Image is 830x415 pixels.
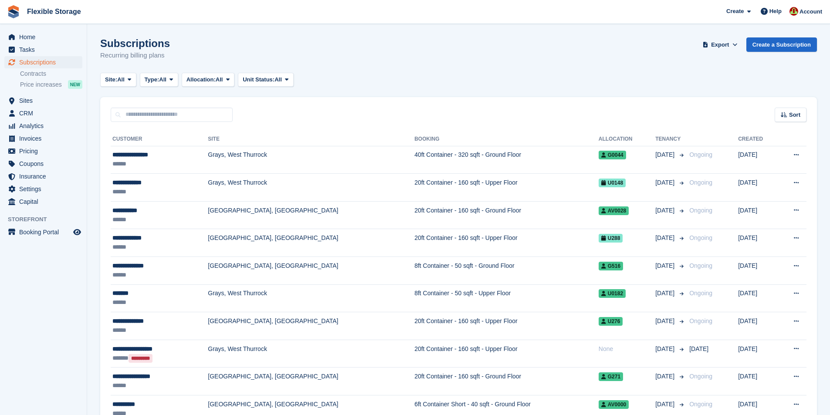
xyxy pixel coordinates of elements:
[4,226,82,238] a: menu
[100,37,170,49] h1: Subscriptions
[689,262,712,269] span: Ongoing
[738,340,777,368] td: [DATE]
[414,146,599,174] td: 40ft Container - 320 sqft - Ground Floor
[19,183,71,195] span: Settings
[4,31,82,43] a: menu
[19,196,71,208] span: Capital
[655,132,686,146] th: Tenancy
[599,262,623,270] span: G516
[4,183,82,195] a: menu
[19,120,71,132] span: Analytics
[689,234,712,241] span: Ongoing
[599,151,626,159] span: G0044
[655,178,676,187] span: [DATE]
[746,37,817,52] a: Create a Subscription
[4,56,82,68] a: menu
[4,132,82,145] a: menu
[4,120,82,132] a: menu
[111,132,208,146] th: Customer
[68,80,82,89] div: NEW
[655,400,676,409] span: [DATE]
[599,372,623,381] span: G271
[4,94,82,107] a: menu
[208,201,414,229] td: [GEOGRAPHIC_DATA], [GEOGRAPHIC_DATA]
[789,111,800,119] span: Sort
[100,51,170,61] p: Recurring billing plans
[20,70,82,78] a: Contracts
[20,81,62,89] span: Price increases
[738,174,777,202] td: [DATE]
[19,132,71,145] span: Invoices
[414,174,599,202] td: 20ft Container - 160 sqft - Upper Floor
[19,44,71,56] span: Tasks
[711,40,729,49] span: Export
[208,284,414,312] td: Grays, West Thurrock
[655,150,676,159] span: [DATE]
[117,75,125,84] span: All
[738,284,777,312] td: [DATE]
[19,107,71,119] span: CRM
[208,132,414,146] th: Site
[414,201,599,229] td: 20ft Container - 160 sqft - Ground Floor
[20,80,82,89] a: Price increases NEW
[208,312,414,340] td: [GEOGRAPHIC_DATA], [GEOGRAPHIC_DATA]
[689,401,712,408] span: Ongoing
[216,75,223,84] span: All
[19,94,71,107] span: Sites
[800,7,822,16] span: Account
[701,37,739,52] button: Export
[655,289,676,298] span: [DATE]
[19,158,71,170] span: Coupons
[414,132,599,146] th: Booking
[19,226,71,238] span: Booking Portal
[689,179,712,186] span: Ongoing
[19,31,71,43] span: Home
[186,75,216,84] span: Allocation:
[4,44,82,56] a: menu
[19,145,71,157] span: Pricing
[655,206,676,215] span: [DATE]
[105,75,117,84] span: Site:
[738,257,777,285] td: [DATE]
[655,233,676,243] span: [DATE]
[208,257,414,285] td: [GEOGRAPHIC_DATA], [GEOGRAPHIC_DATA]
[4,107,82,119] a: menu
[738,201,777,229] td: [DATE]
[19,170,71,182] span: Insurance
[689,373,712,380] span: Ongoing
[738,229,777,257] td: [DATE]
[599,289,626,298] span: U0182
[655,261,676,270] span: [DATE]
[414,229,599,257] td: 20ft Container - 160 sqft - Upper Floor
[208,368,414,395] td: [GEOGRAPHIC_DATA], [GEOGRAPHIC_DATA]
[208,229,414,257] td: [GEOGRAPHIC_DATA], [GEOGRAPHIC_DATA]
[24,4,85,19] a: Flexible Storage
[655,317,676,326] span: [DATE]
[738,132,777,146] th: Created
[689,345,708,352] span: [DATE]
[274,75,282,84] span: All
[4,158,82,170] a: menu
[243,75,274,84] span: Unit Status:
[689,207,712,214] span: Ongoing
[414,284,599,312] td: 8ft Container - 50 sqft - Upper Floor
[599,400,629,409] span: AV0000
[689,290,712,297] span: Ongoing
[599,344,655,354] div: None
[140,73,178,87] button: Type: All
[238,73,293,87] button: Unit Status: All
[4,196,82,208] a: menu
[159,75,166,84] span: All
[738,146,777,174] td: [DATE]
[100,73,136,87] button: Site: All
[19,56,71,68] span: Subscriptions
[655,372,676,381] span: [DATE]
[208,174,414,202] td: Grays, West Thurrock
[599,132,655,146] th: Allocation
[655,344,676,354] span: [DATE]
[414,257,599,285] td: 8ft Container - 50 sqft - Ground Floor
[145,75,159,84] span: Type:
[738,312,777,340] td: [DATE]
[7,5,20,18] img: stora-icon-8386f47178a22dfd0bd8f6a31ec36ba5ce8667c1dd55bd0f319d3a0aa187defe.svg
[414,340,599,368] td: 20ft Container - 160 sqft - Upper Floor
